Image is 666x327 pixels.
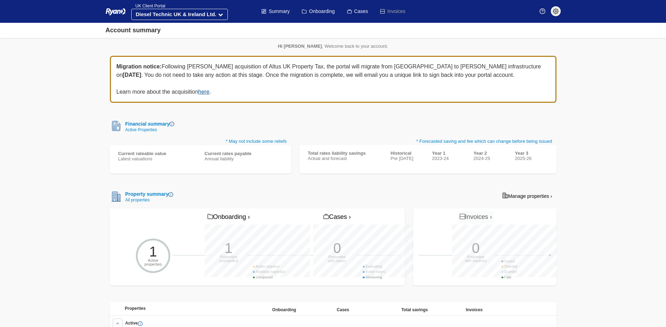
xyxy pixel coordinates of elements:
div: Total rates liability savings [308,151,382,156]
div: Current rates payable [205,151,283,156]
img: settings [553,8,559,14]
span: Active [125,321,143,326]
div: Property summary [123,191,173,198]
strong: Hi [PERSON_NAME] [278,44,322,49]
a: Manage properties › [498,190,556,201]
b: Migration notice: [117,64,162,69]
a: Cases › [322,211,352,223]
div: 2025-26 [515,156,548,161]
b: [DATE] [123,72,141,78]
div: Current rateable value [118,151,196,156]
div: Year 3 [515,151,548,156]
span: Onboarding [272,307,296,312]
a: here [198,89,210,95]
div: 2023-24 [432,156,465,161]
img: Help [540,8,545,14]
a: Onboarding › [206,211,252,223]
span: UK Client Portal [131,4,165,8]
p: * May not include some reliefs [110,138,291,145]
button: Diesel Technic UK & Ireland Ltd. [131,9,228,20]
div: Historical [391,151,424,156]
span: Cases [337,307,349,312]
div: Year 1 [432,151,465,156]
strong: Diesel Technic UK & Ireland Ltd. [136,11,217,17]
div: 2024-25 [474,156,507,161]
div: Following [PERSON_NAME] acquisition of Altus UK Property Tax, the portal will migrate from [GEOGR... [110,56,556,103]
div: Annual liability [205,156,283,161]
div: All properties [123,198,173,202]
span: Properties [125,306,146,311]
div: Pre [DATE] [391,156,424,161]
div: Latest valuations [118,156,196,161]
p: . Welcome back to your account. [110,44,556,49]
div: Actual and forecast [308,156,382,161]
span: Total savings [401,307,428,312]
p: * Forecasted saving and fee which can change before being issued [299,138,556,145]
span: Invoices [466,307,483,312]
div: Active Properties [123,128,174,132]
div: Account summary [106,26,161,35]
div: Financial summary [123,120,174,128]
div: Year 2 [474,151,507,156]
